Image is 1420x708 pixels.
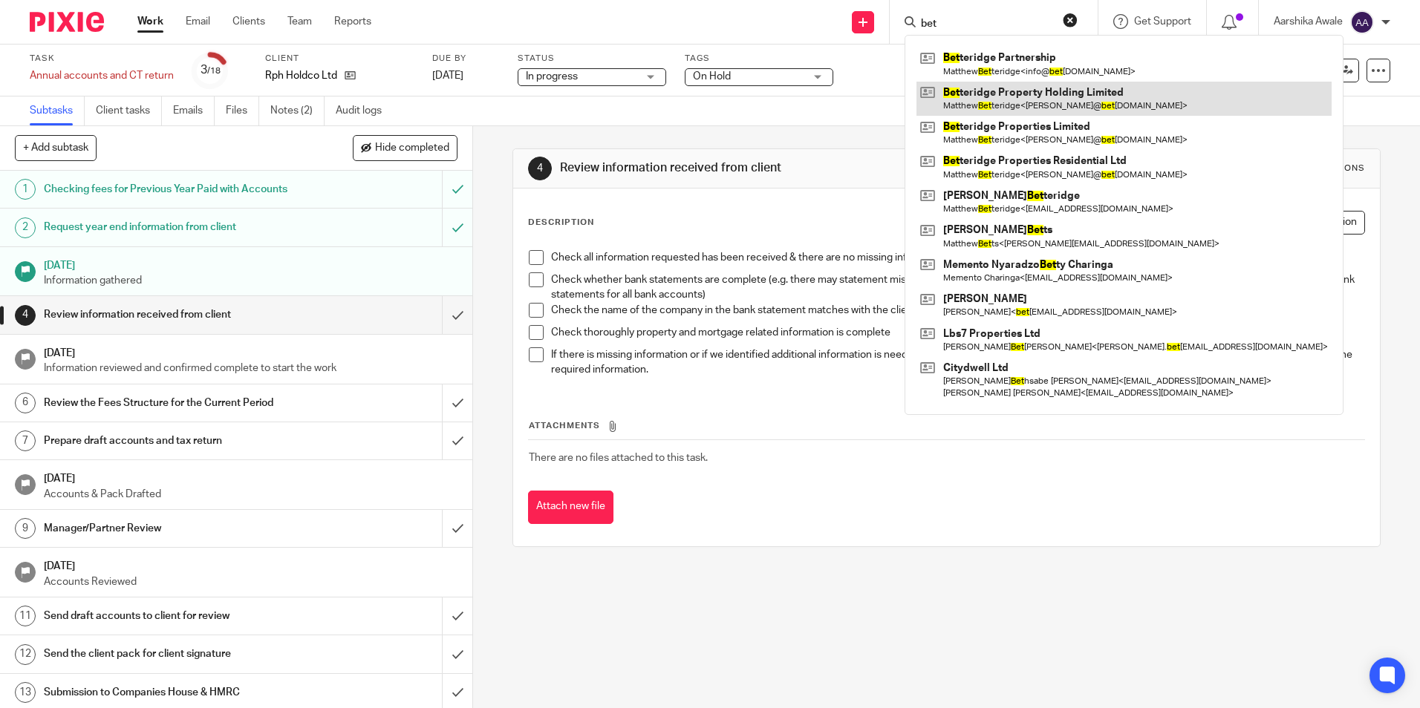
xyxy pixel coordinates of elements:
[287,14,312,29] a: Team
[232,14,265,29] a: Clients
[685,53,833,65] label: Tags
[15,217,36,238] div: 2
[551,272,1364,303] p: Check whether bank statements are complete (e.g. there may statement missing for some dates, clie...
[137,14,163,29] a: Work
[375,142,449,154] span: Hide completed
[44,342,458,361] h1: [DATE]
[30,96,85,125] a: Subtasks
[44,605,299,627] h1: Send draft accounts to client for review
[528,491,613,524] button: Attach new file
[44,273,458,288] p: Information gathered
[44,430,299,452] h1: Prepare draft accounts and tax return
[551,250,1364,265] p: Check all information requested has been received & there are no missing information
[44,487,458,502] p: Accounts & Pack Drafted
[551,347,1364,378] p: If there is missing information or if we identified additional information is needed, please requ...
[15,682,36,703] div: 13
[15,179,36,200] div: 1
[186,14,210,29] a: Email
[919,18,1053,31] input: Search
[551,325,1364,340] p: Check thoroughly property and mortgage related information is complete
[96,96,162,125] a: Client tasks
[201,62,221,79] div: 3
[44,574,458,589] p: Accounts Reviewed
[44,681,299,704] h1: Submission to Companies House & HMRC
[44,517,299,540] h1: Manager/Partner Review
[15,305,36,326] div: 4
[432,71,463,81] span: [DATE]
[518,53,666,65] label: Status
[44,361,458,376] p: Information reviewed and confirmed complete to start the work
[265,68,337,83] p: Rph Holdco Ltd
[15,606,36,626] div: 11
[1350,10,1374,34] img: svg%3E
[15,644,36,665] div: 12
[560,160,978,176] h1: Review information received from client
[270,96,325,125] a: Notes (2)
[1063,13,1078,27] button: Clear
[526,71,578,82] span: In progress
[15,135,97,160] button: + Add subtask
[15,430,36,451] div: 7
[529,422,600,430] span: Attachments
[353,135,457,160] button: Hide completed
[44,255,458,273] h1: [DATE]
[432,53,499,65] label: Due by
[528,157,552,180] div: 4
[334,14,371,29] a: Reports
[15,393,36,413] div: 6
[15,518,36,539] div: 9
[265,53,414,65] label: Client
[44,643,299,665] h1: Send the client pack for client signature
[44,216,299,238] h1: Request year end information from client
[173,96,215,125] a: Emails
[44,178,299,200] h1: Checking fees for Previous Year Paid with Accounts
[44,392,299,414] h1: Review the Fees Structure for the Current Period
[30,53,174,65] label: Task
[551,303,1364,318] p: Check the name of the company in the bank statement matches with the client name. Client sometime...
[336,96,393,125] a: Audit logs
[528,217,594,229] p: Description
[44,468,458,486] h1: [DATE]
[30,68,174,83] div: Annual accounts and CT return
[1134,16,1191,27] span: Get Support
[1274,14,1343,29] p: Aarshika Awale
[207,67,221,75] small: /18
[44,555,458,574] h1: [DATE]
[30,12,104,32] img: Pixie
[44,304,299,326] h1: Review information received from client
[529,453,708,463] span: There are no files attached to this task.
[693,71,731,82] span: On Hold
[226,96,259,125] a: Files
